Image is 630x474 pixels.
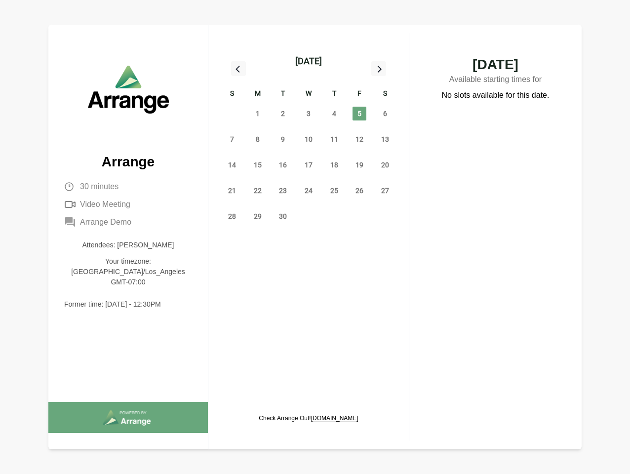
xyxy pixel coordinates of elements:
[251,107,265,120] span: Monday, September 1, 2025
[302,158,315,172] span: Wednesday, September 17, 2025
[225,132,239,146] span: Sunday, September 7, 2025
[259,414,358,422] p: Check Arrange Out!
[311,415,358,422] a: [DOMAIN_NAME]
[276,184,290,197] span: Tuesday, September 23, 2025
[378,107,392,120] span: Saturday, September 6, 2025
[353,184,366,197] span: Friday, September 26, 2025
[64,256,192,287] p: Your timezone: [GEOGRAPHIC_DATA]/Los_Angeles GMT-07:00
[251,184,265,197] span: Monday, September 22, 2025
[225,184,239,197] span: Sunday, September 21, 2025
[296,88,321,101] div: W
[80,216,131,228] span: Arrange Demo
[276,107,290,120] span: Tuesday, September 2, 2025
[353,107,366,120] span: Friday, September 5, 2025
[251,132,265,146] span: Monday, September 8, 2025
[64,240,192,250] p: Attendees: [PERSON_NAME]
[302,132,315,146] span: Wednesday, September 10, 2025
[347,88,373,101] div: F
[64,155,192,169] p: Arrange
[302,184,315,197] span: Wednesday, September 24, 2025
[353,132,366,146] span: Friday, September 12, 2025
[80,198,130,210] span: Video Meeting
[276,158,290,172] span: Tuesday, September 16, 2025
[270,88,296,101] div: T
[327,132,341,146] span: Thursday, September 11, 2025
[442,89,550,101] p: No slots available for this date.
[429,58,562,72] span: [DATE]
[302,107,315,120] span: Wednesday, September 3, 2025
[429,72,562,89] p: Available starting times for
[378,132,392,146] span: Saturday, September 13, 2025
[378,158,392,172] span: Saturday, September 20, 2025
[372,88,398,101] div: S
[251,158,265,172] span: Monday, September 15, 2025
[321,88,347,101] div: T
[251,209,265,223] span: Monday, September 29, 2025
[276,132,290,146] span: Tuesday, September 9, 2025
[353,158,366,172] span: Friday, September 19, 2025
[295,54,322,68] div: [DATE]
[245,88,271,101] div: M
[225,158,239,172] span: Sunday, September 14, 2025
[64,299,192,310] p: Former time: [DATE] - 12:30PM
[327,184,341,197] span: Thursday, September 25, 2025
[327,107,341,120] span: Thursday, September 4, 2025
[219,88,245,101] div: S
[276,209,290,223] span: Tuesday, September 30, 2025
[80,181,118,193] span: 30 minutes
[225,209,239,223] span: Sunday, September 28, 2025
[378,184,392,197] span: Saturday, September 27, 2025
[327,158,341,172] span: Thursday, September 18, 2025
